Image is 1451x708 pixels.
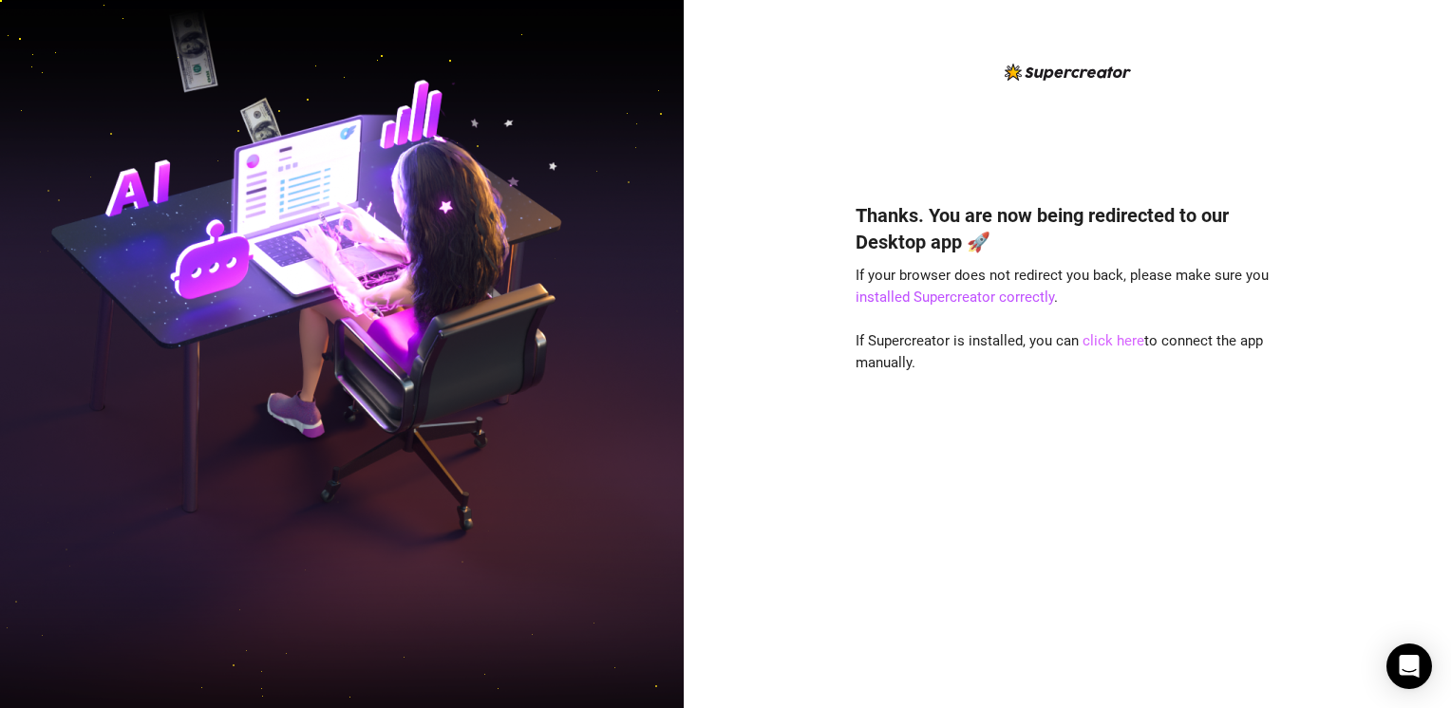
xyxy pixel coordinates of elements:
[1005,64,1131,81] img: logo-BBDzfeDw.svg
[856,332,1263,372] span: If Supercreator is installed, you can to connect the app manually.
[1083,332,1144,349] a: click here
[1386,643,1432,689] div: Open Intercom Messenger
[856,202,1279,255] h4: Thanks. You are now being redirected to our Desktop app 🚀
[856,267,1269,307] span: If your browser does not redirect you back, please make sure you .
[856,289,1054,306] a: installed Supercreator correctly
